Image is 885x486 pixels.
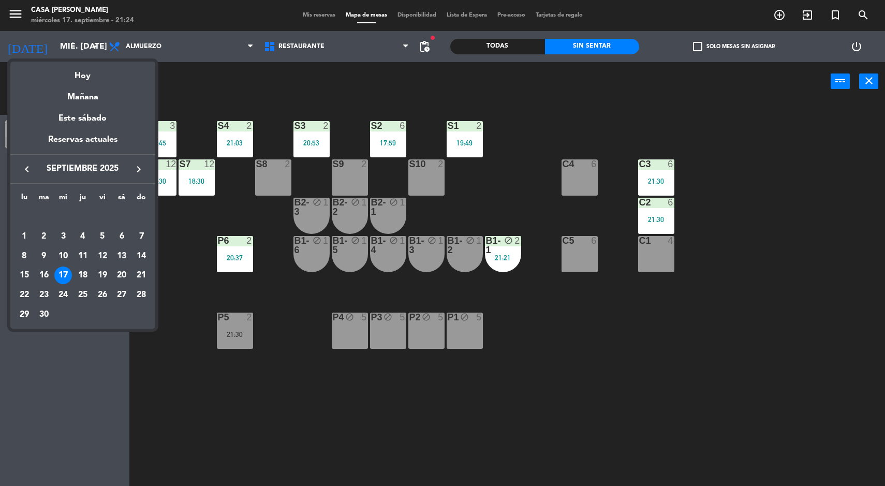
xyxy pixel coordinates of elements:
[34,285,54,305] td: 23 de septiembre de 2025
[36,162,129,175] span: septiembre 2025
[35,228,53,245] div: 2
[53,192,73,208] th: miércoles
[14,305,34,325] td: 29 de septiembre de 2025
[94,247,111,265] div: 12
[113,228,130,245] div: 6
[10,133,155,154] div: Reservas actuales
[131,227,151,246] td: 7 de septiembre de 2025
[16,267,33,284] div: 15
[132,286,150,304] div: 28
[131,285,151,305] td: 28 de septiembre de 2025
[10,83,155,104] div: Mañana
[16,286,33,304] div: 22
[131,192,151,208] th: domingo
[112,246,132,266] td: 13 de septiembre de 2025
[14,285,34,305] td: 22 de septiembre de 2025
[94,286,111,304] div: 26
[10,62,155,83] div: Hoy
[132,267,150,284] div: 21
[54,286,72,304] div: 24
[73,227,93,246] td: 4 de septiembre de 2025
[132,163,145,175] i: keyboard_arrow_right
[93,285,112,305] td: 26 de septiembre de 2025
[16,228,33,245] div: 1
[74,286,92,304] div: 25
[14,227,34,246] td: 1 de septiembre de 2025
[112,285,132,305] td: 27 de septiembre de 2025
[14,192,34,208] th: lunes
[34,305,54,325] td: 30 de septiembre de 2025
[14,266,34,286] td: 15 de septiembre de 2025
[74,247,92,265] div: 11
[53,227,73,246] td: 3 de septiembre de 2025
[73,266,93,286] td: 18 de septiembre de 2025
[34,266,54,286] td: 16 de septiembre de 2025
[53,285,73,305] td: 24 de septiembre de 2025
[94,267,111,284] div: 19
[113,286,130,304] div: 27
[53,246,73,266] td: 10 de septiembre de 2025
[21,163,33,175] i: keyboard_arrow_left
[35,267,53,284] div: 16
[18,163,36,176] button: keyboard_arrow_left
[14,207,151,227] td: SEP.
[112,227,132,246] td: 6 de septiembre de 2025
[35,247,53,265] div: 9
[131,266,151,286] td: 21 de septiembre de 2025
[34,246,54,266] td: 9 de septiembre de 2025
[93,227,112,246] td: 5 de septiembre de 2025
[132,228,150,245] div: 7
[132,247,150,265] div: 14
[73,192,93,208] th: jueves
[53,266,73,286] td: 17 de septiembre de 2025
[16,247,33,265] div: 8
[112,266,132,286] td: 20 de septiembre de 2025
[54,228,72,245] div: 3
[14,246,34,266] td: 8 de septiembre de 2025
[131,246,151,266] td: 14 de septiembre de 2025
[93,192,112,208] th: viernes
[74,228,92,245] div: 4
[74,267,92,284] div: 18
[94,228,111,245] div: 5
[113,247,130,265] div: 13
[34,227,54,246] td: 2 de septiembre de 2025
[10,104,155,133] div: Este sábado
[113,267,130,284] div: 20
[93,266,112,286] td: 19 de septiembre de 2025
[54,267,72,284] div: 17
[34,192,54,208] th: martes
[73,285,93,305] td: 25 de septiembre de 2025
[54,247,72,265] div: 10
[16,306,33,323] div: 29
[93,246,112,266] td: 12 de septiembre de 2025
[35,306,53,323] div: 30
[35,286,53,304] div: 23
[73,246,93,266] td: 11 de septiembre de 2025
[112,192,132,208] th: sábado
[129,163,148,176] button: keyboard_arrow_right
